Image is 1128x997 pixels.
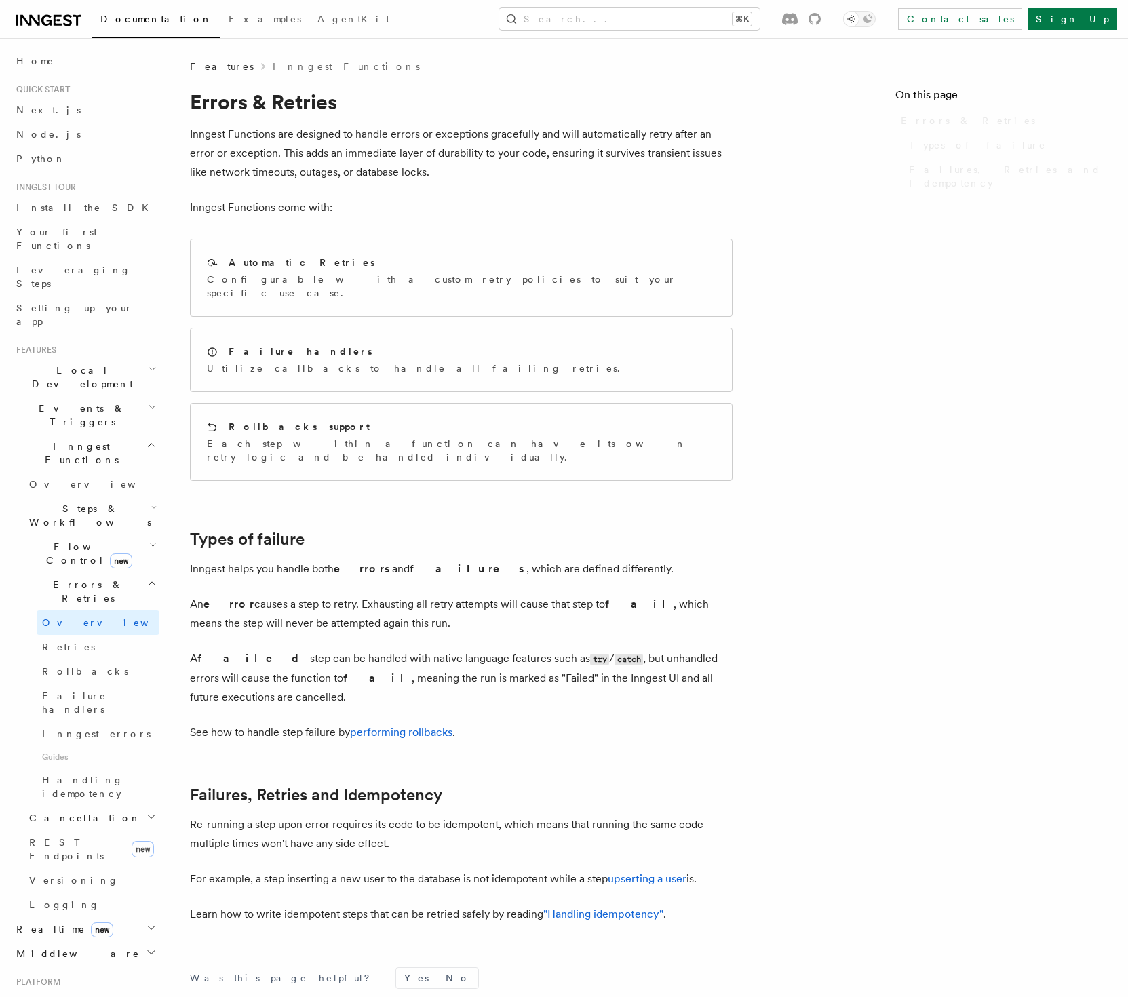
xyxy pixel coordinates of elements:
[29,899,100,910] span: Logging
[190,403,733,481] a: Rollbacks supportEach step within a function can have its own retry logic and be handled individu...
[229,345,372,358] h2: Failure handlers
[437,968,478,988] button: No
[11,439,147,467] span: Inngest Functions
[11,434,159,472] button: Inngest Functions
[190,328,733,392] a: Failure handlersUtilize callbacks to handle all failing retries.
[37,746,159,768] span: Guides
[190,239,733,317] a: Automatic RetriesConfigurable with a custom retry policies to suit your specific use case.
[24,868,159,893] a: Versioning
[190,560,733,579] p: Inngest helps you handle both and , which are defined differently.
[273,60,420,73] a: Inngest Functions
[350,726,452,739] a: performing rollbacks
[334,562,392,575] strong: errors
[42,775,123,799] span: Handling idempotency
[190,971,379,985] p: Was this page helpful?
[24,578,147,605] span: Errors & Retries
[207,361,628,375] p: Utilize callbacks to handle all failing retries.
[309,4,397,37] a: AgentKit
[207,437,716,464] p: Each step within a function can have its own retry logic and be handled individually.
[197,652,310,665] strong: failed
[42,617,182,628] span: Overview
[11,941,159,966] button: Middleware
[16,129,81,140] span: Node.js
[901,114,1035,128] span: Errors & Retries
[16,202,157,213] span: Install the SDK
[11,947,140,960] span: Middleware
[229,256,375,269] h2: Automatic Retries
[203,598,254,610] strong: error
[24,893,159,917] a: Logging
[11,472,159,917] div: Inngest Functions
[207,273,716,300] p: Configurable with a custom retry policies to suit your specific use case.
[24,502,151,529] span: Steps & Workflows
[11,195,159,220] a: Install the SDK
[11,402,148,429] span: Events & Triggers
[11,396,159,434] button: Events & Triggers
[190,198,733,217] p: Inngest Functions come with:
[909,163,1101,190] span: Failures, Retries and Idempotency
[16,227,97,251] span: Your first Functions
[190,125,733,182] p: Inngest Functions are designed to handle errors or exceptions gracefully and will automatically r...
[37,659,159,684] a: Rollbacks
[24,496,159,534] button: Steps & Workflows
[91,922,113,937] span: new
[615,654,643,665] code: catch
[11,922,113,936] span: Realtime
[16,54,54,68] span: Home
[24,572,159,610] button: Errors & Retries
[543,907,663,920] a: "Handling idempotency"
[190,530,305,549] a: Types of failure
[590,654,609,665] code: try
[190,90,733,114] h1: Errors & Retries
[29,479,169,490] span: Overview
[317,14,389,24] span: AgentKit
[895,109,1101,133] a: Errors & Retries
[37,722,159,746] a: Inngest errors
[24,472,159,496] a: Overview
[110,553,132,568] span: new
[37,768,159,806] a: Handling idempotency
[24,830,159,868] a: REST Endpointsnew
[42,666,128,677] span: Rollbacks
[42,728,151,739] span: Inngest errors
[11,258,159,296] a: Leveraging Steps
[733,12,752,26] kbd: ⌘K
[37,635,159,659] a: Retries
[16,153,66,164] span: Python
[16,104,81,115] span: Next.js
[11,977,61,988] span: Platform
[229,420,370,433] h2: Rollbacks support
[410,562,526,575] strong: failures
[11,345,56,355] span: Features
[909,138,1046,152] span: Types of failure
[24,806,159,830] button: Cancellation
[11,296,159,334] a: Setting up your app
[42,690,106,715] span: Failure handlers
[229,14,301,24] span: Examples
[343,671,412,684] strong: fail
[42,642,95,652] span: Retries
[11,220,159,258] a: Your first Functions
[190,723,733,742] p: See how to handle step failure by .
[11,84,70,95] span: Quick start
[29,875,119,886] span: Versioning
[190,60,254,73] span: Features
[190,905,733,924] p: Learn how to write idempotent steps that can be retried safely by reading .
[396,968,437,988] button: Yes
[608,872,686,885] a: upserting a user
[190,869,733,888] p: For example, a step inserting a new user to the database is not idempotent while a step is.
[605,598,674,610] strong: fail
[11,917,159,941] button: Realtimenew
[24,610,159,806] div: Errors & Retries
[37,610,159,635] a: Overview
[16,265,131,289] span: Leveraging Steps
[24,811,141,825] span: Cancellation
[24,540,149,567] span: Flow Control
[903,157,1101,195] a: Failures, Retries and Idempotency
[898,8,1022,30] a: Contact sales
[11,364,148,391] span: Local Development
[903,133,1101,157] a: Types of failure
[29,837,104,861] span: REST Endpoints
[11,122,159,146] a: Node.js
[190,785,442,804] a: Failures, Retries and Idempotency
